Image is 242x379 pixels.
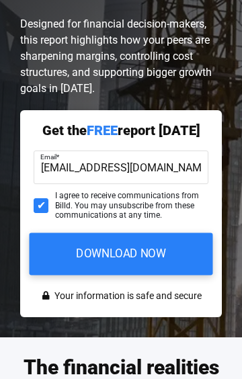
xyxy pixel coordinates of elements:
input: I agree to receive communications from Billd. You may unsubscribe from these communications at an... [34,198,48,213]
span: I agree to receive communications from Billd. You may unsubscribe from these communications at an... [55,191,208,220]
span: Email [40,153,56,161]
p: Get the report [DATE] [34,124,208,137]
span: Your information is safe and secure [51,288,202,304]
p: Designed for financial decision-makers, this report highlights how your peers are sharpening marg... [20,16,222,97]
span: FREE [87,122,118,138]
input: Download Now [30,233,213,275]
